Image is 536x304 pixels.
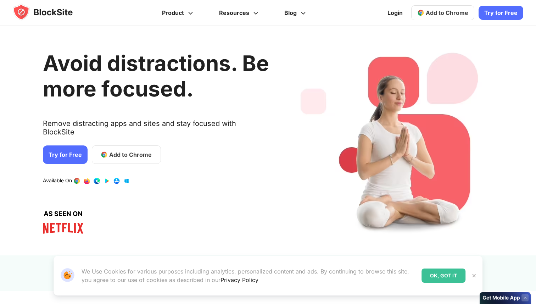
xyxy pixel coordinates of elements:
[469,271,479,280] button: Close
[421,269,465,283] div: OK, GOT IT
[220,276,258,283] a: Privacy Policy
[13,4,86,21] img: blocksite-icon.5d769676.svg
[417,9,424,16] img: chrome-icon.svg
[109,150,152,159] span: Add to Chrome
[43,50,269,101] h1: Avoid distractions. Be more focused.
[426,9,468,16] span: Add to Chrome
[43,119,269,142] text: Remove distracting apps and sites and stay focused with BlockSite
[43,145,88,164] a: Try for Free
[411,5,474,20] a: Add to Chrome
[479,6,523,20] a: Try for Free
[43,177,72,184] text: Available On
[82,267,416,284] p: We Use Cookies for various purposes including analytics, personalized content and ads. By continu...
[383,4,407,21] a: Login
[92,145,161,164] a: Add to Chrome
[471,273,477,278] img: Close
